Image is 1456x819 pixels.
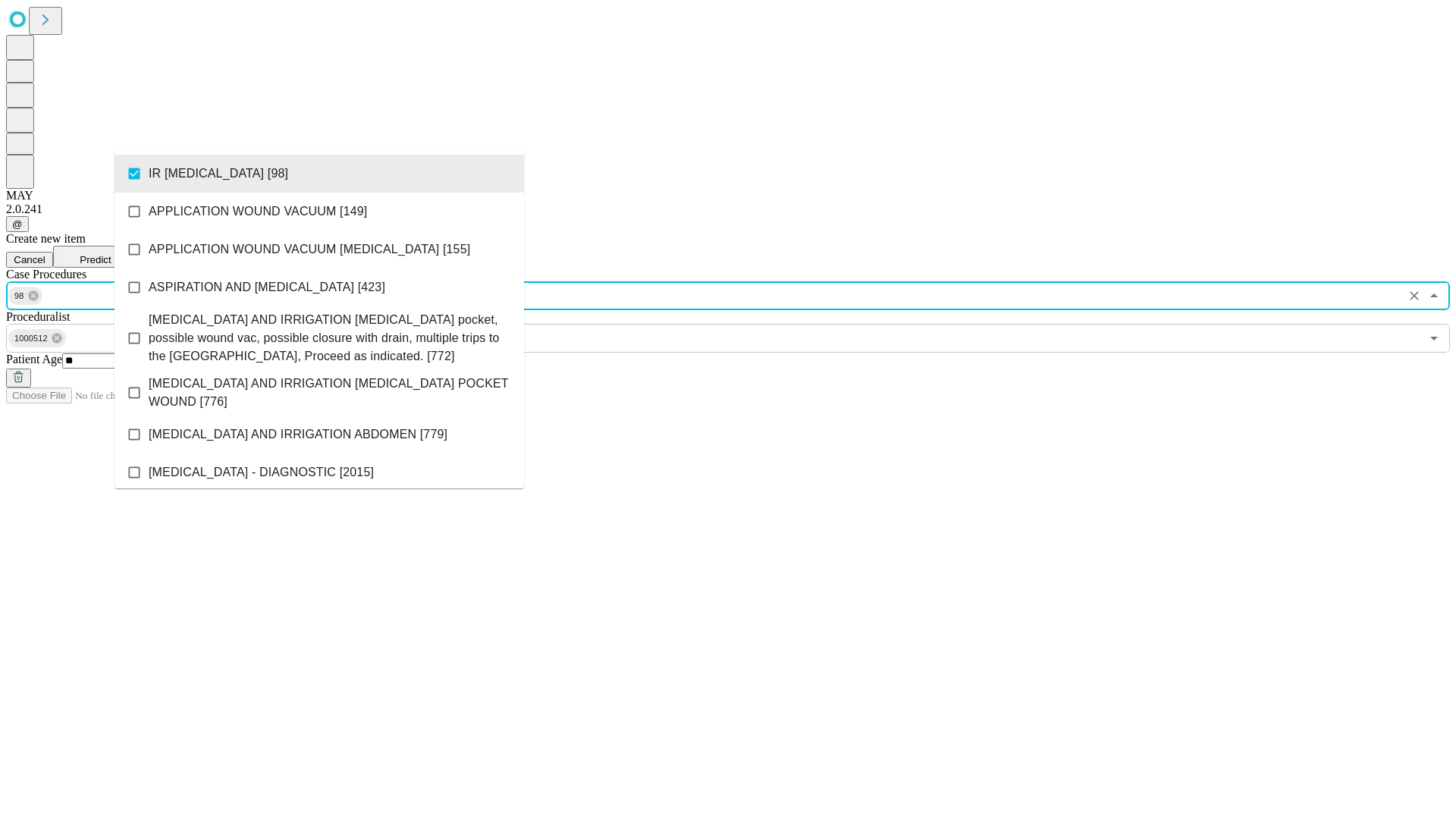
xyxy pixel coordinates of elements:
[149,240,470,259] span: APPLICATION WOUND VACUUM [MEDICAL_DATA] [155]
[1423,328,1445,349] button: Open
[6,268,86,281] span: Scheduled Procedure
[8,330,54,347] span: 1000512
[149,165,288,183] span: IR [MEDICAL_DATA] [98]
[8,287,30,305] span: 98
[6,216,29,232] button: @
[149,202,367,221] span: APPLICATION WOUND VACUUM [149]
[149,425,447,444] span: [MEDICAL_DATA] AND IRRIGATION ABDOMEN [779]
[149,463,374,482] span: [MEDICAL_DATA] - DIAGNOSTIC [2015]
[8,287,42,305] div: 98
[1423,285,1445,306] button: Close
[14,254,45,265] span: Cancel
[149,278,385,297] span: ASPIRATION AND [MEDICAL_DATA] [423]
[6,310,70,323] span: Proceduralist
[6,353,62,366] span: Patient Age
[1404,285,1425,306] button: Clear
[53,246,123,268] button: Predict
[8,329,66,347] div: 1000512
[6,252,53,268] button: Cancel
[6,189,1450,202] div: MAY
[6,202,1450,216] div: 2.0.241
[6,232,86,245] span: Create new item
[149,375,512,411] span: [MEDICAL_DATA] AND IRRIGATION [MEDICAL_DATA] POCKET WOUND [776]
[80,254,111,265] span: Predict
[12,218,23,230] span: @
[149,311,512,366] span: [MEDICAL_DATA] AND IRRIGATION [MEDICAL_DATA] pocket, possible wound vac, possible closure with dr...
